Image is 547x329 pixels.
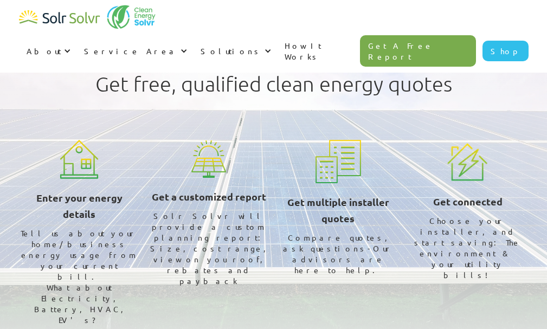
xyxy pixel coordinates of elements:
[433,193,503,210] h3: Get connected
[19,190,140,222] h3: Enter your energy details
[201,46,262,56] div: Solutions
[19,228,140,325] div: Tell us about your home/business energy usage from your current bill. What about Electricity, Bat...
[152,189,266,205] h3: Get a customized report
[277,29,361,73] a: How It Works
[95,72,452,96] h1: Get free, qualified clean energy quotes
[407,215,528,280] div: Choose your installer, and start saving: The environment & your utility bills!
[482,41,529,61] a: Shop
[27,46,61,56] div: About
[278,232,399,275] div: Compare quotes, ask questions-Our advisors are here to help.
[149,210,269,286] div: Solr Solvr will provide a custom planning report: Size, cost range, view on you roof, rebates and...
[84,46,178,56] div: Service Area
[360,35,476,67] a: Get A Free Report
[278,194,399,227] h3: Get multiple installer quotes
